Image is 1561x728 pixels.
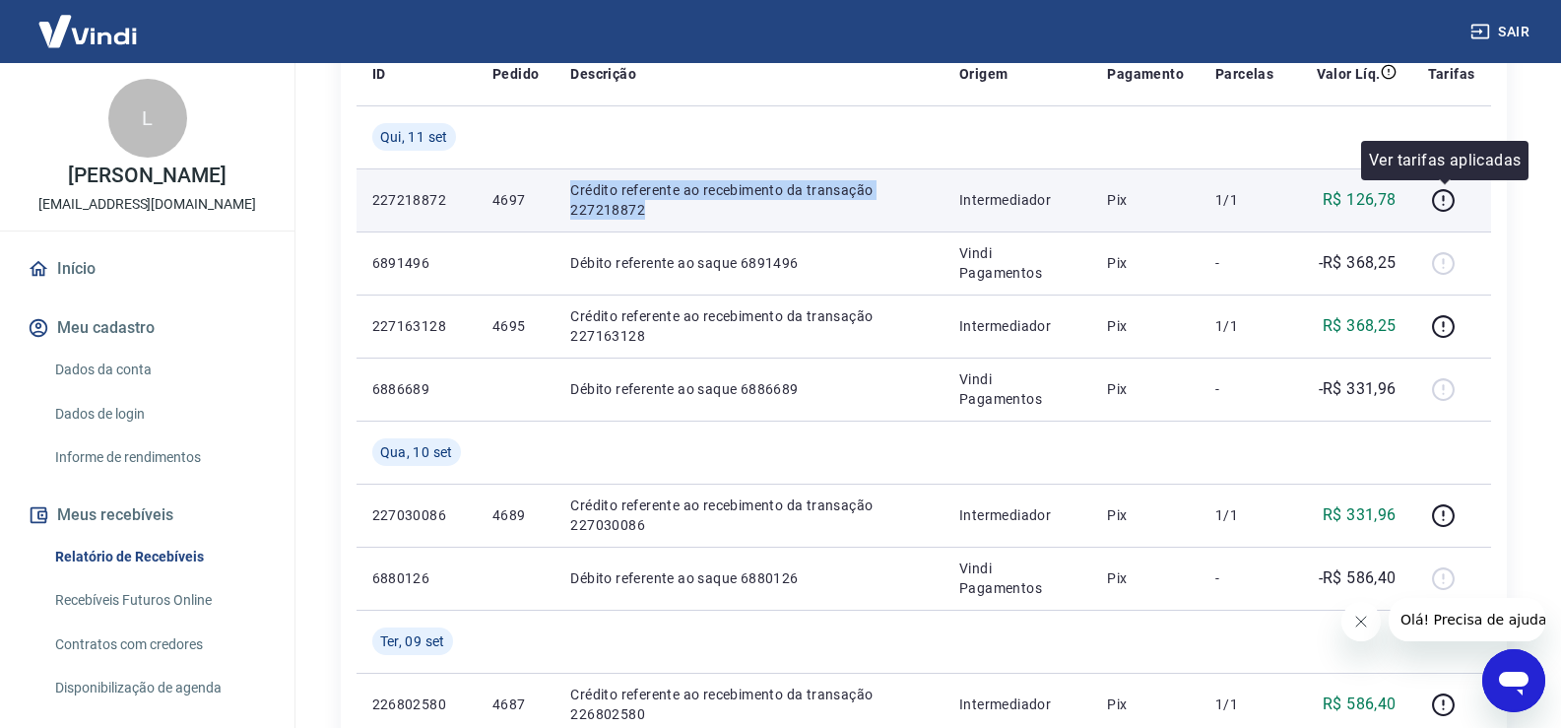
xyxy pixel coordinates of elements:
[380,631,445,651] span: Ter, 09 set
[959,695,1075,714] p: Intermediador
[372,568,461,588] p: 6880126
[372,253,461,273] p: 6891496
[1107,568,1184,588] p: Pix
[1215,316,1273,336] p: 1/1
[1317,64,1381,84] p: Valor Líq.
[380,442,453,462] span: Qua, 10 set
[372,379,461,399] p: 6886689
[1107,316,1184,336] p: Pix
[47,350,271,390] a: Dados da conta
[1319,566,1397,590] p: -R$ 586,40
[1369,149,1521,172] p: Ver tarifas aplicadas
[38,194,256,215] p: [EMAIL_ADDRESS][DOMAIN_NAME]
[24,306,271,350] button: Meu cadastro
[372,505,461,525] p: 227030086
[1107,64,1184,84] p: Pagamento
[372,64,386,84] p: ID
[1107,253,1184,273] p: Pix
[372,316,461,336] p: 227163128
[959,559,1075,598] p: Vindi Pagamentos
[570,180,928,220] p: Crédito referente ao recebimento da transação 227218872
[1319,377,1397,401] p: -R$ 331,96
[1215,253,1273,273] p: -
[1107,695,1184,714] p: Pix
[47,580,271,621] a: Recebíveis Futuros Online
[372,190,461,210] p: 227218872
[1323,503,1397,527] p: R$ 331,96
[1389,598,1545,641] iframe: Mensagem da empresa
[492,316,539,336] p: 4695
[1215,64,1273,84] p: Parcelas
[108,79,187,158] div: L
[372,695,461,714] p: 226802580
[1323,188,1397,212] p: R$ 126,78
[492,505,539,525] p: 4689
[47,437,271,478] a: Informe de rendimentos
[1107,505,1184,525] p: Pix
[570,568,928,588] p: Débito referente ao saque 6880126
[959,316,1075,336] p: Intermediador
[959,505,1075,525] p: Intermediador
[959,243,1075,283] p: Vindi Pagamentos
[1215,379,1273,399] p: -
[1319,251,1397,275] p: -R$ 368,25
[570,253,928,273] p: Débito referente ao saque 6891496
[12,14,165,30] span: Olá! Precisa de ajuda?
[1341,602,1381,641] iframe: Fechar mensagem
[959,190,1075,210] p: Intermediador
[1323,314,1397,338] p: R$ 368,25
[570,379,928,399] p: Débito referente ao saque 6886689
[47,537,271,577] a: Relatório de Recebíveis
[68,165,226,186] p: [PERSON_NAME]
[570,64,636,84] p: Descrição
[380,127,448,147] span: Qui, 11 set
[1215,505,1273,525] p: 1/1
[1215,568,1273,588] p: -
[47,625,271,665] a: Contratos com credores
[1428,64,1475,84] p: Tarifas
[1466,14,1537,50] button: Sair
[1215,695,1273,714] p: 1/1
[47,668,271,708] a: Disponibilização de agenda
[24,247,271,291] a: Início
[1323,693,1397,716] p: R$ 586,40
[1107,379,1184,399] p: Pix
[1107,190,1184,210] p: Pix
[24,1,152,61] img: Vindi
[959,369,1075,409] p: Vindi Pagamentos
[47,394,271,434] a: Dados de login
[1482,649,1545,712] iframe: Botão para abrir a janela de mensagens
[492,190,539,210] p: 4697
[1215,190,1273,210] p: 1/1
[570,685,928,724] p: Crédito referente ao recebimento da transação 226802580
[570,496,928,535] p: Crédito referente ao recebimento da transação 227030086
[570,306,928,346] p: Crédito referente ao recebimento da transação 227163128
[492,695,539,714] p: 4687
[492,64,539,84] p: Pedido
[24,494,271,537] button: Meus recebíveis
[959,64,1008,84] p: Origem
